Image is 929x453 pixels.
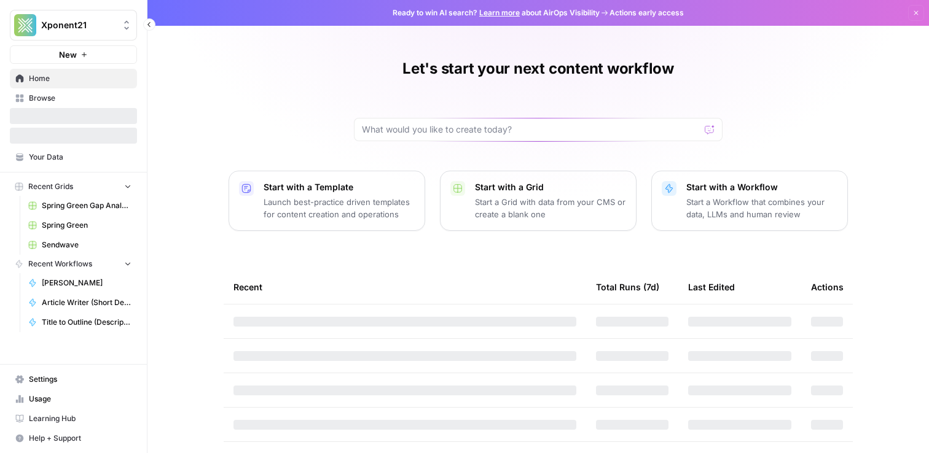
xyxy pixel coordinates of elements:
span: Spring Green Gap Analysis Old [42,200,131,211]
span: Title to Outline (Description and Tie-in Test) [42,317,131,328]
span: Recent Grids [28,181,73,192]
span: Usage [29,393,131,405]
p: Start with a Template [264,181,415,193]
a: Sendwave [23,235,137,255]
p: Start with a Grid [475,181,626,193]
a: Learn more [479,8,520,17]
span: Learning Hub [29,413,131,424]
p: Start a Grid with data from your CMS or create a blank one [475,196,626,220]
a: Spring Green [23,215,137,235]
button: Start with a WorkflowStart a Workflow that combines your data, LLMs and human review [651,171,848,231]
h1: Let's start your next content workflow [402,59,674,79]
span: [PERSON_NAME] [42,277,131,288]
span: Your Data [29,152,131,163]
button: Workspace: Xponent21 [10,10,137,41]
div: Actions [811,270,844,304]
button: Help + Support [10,428,137,448]
a: Title to Outline (Description and Tie-in Test) [23,312,137,332]
p: Start with a Workflow [686,181,837,193]
a: Your Data [10,147,137,167]
button: Start with a TemplateLaunch best-practice driven templates for content creation and operations [229,171,425,231]
button: Start with a GridStart a Grid with data from your CMS or create a blank one [440,171,637,231]
span: Settings [29,374,131,385]
div: Last Edited [688,270,735,304]
input: What would you like to create today? [362,123,700,136]
a: Browse [10,88,137,108]
a: Usage [10,389,137,409]
button: Recent Workflows [10,255,137,273]
span: Ready to win AI search? about AirOps Visibility [393,7,600,18]
span: Actions early access [610,7,684,18]
span: Article Writer (Short Description and Tie In Test) [42,297,131,308]
button: Recent Grids [10,177,137,196]
p: Launch best-practice driven templates for content creation and operations [264,196,415,220]
span: New [59,48,77,61]
span: Recent Workflows [28,258,92,269]
p: Start a Workflow that combines your data, LLMs and human review [686,196,837,220]
span: Home [29,73,131,84]
a: Learning Hub [10,409,137,428]
a: Spring Green Gap Analysis Old [23,196,137,215]
span: Xponent21 [41,19,116,31]
div: Recent [233,270,576,304]
img: Xponent21 Logo [14,14,36,36]
a: Article Writer (Short Description and Tie In Test) [23,293,137,312]
a: [PERSON_NAME] [23,273,137,293]
a: Home [10,69,137,88]
a: Settings [10,370,137,389]
span: Browse [29,93,131,104]
span: Spring Green [42,220,131,231]
div: Total Runs (7d) [596,270,659,304]
span: Help + Support [29,433,131,444]
span: Sendwave [42,239,131,250]
button: New [10,45,137,64]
